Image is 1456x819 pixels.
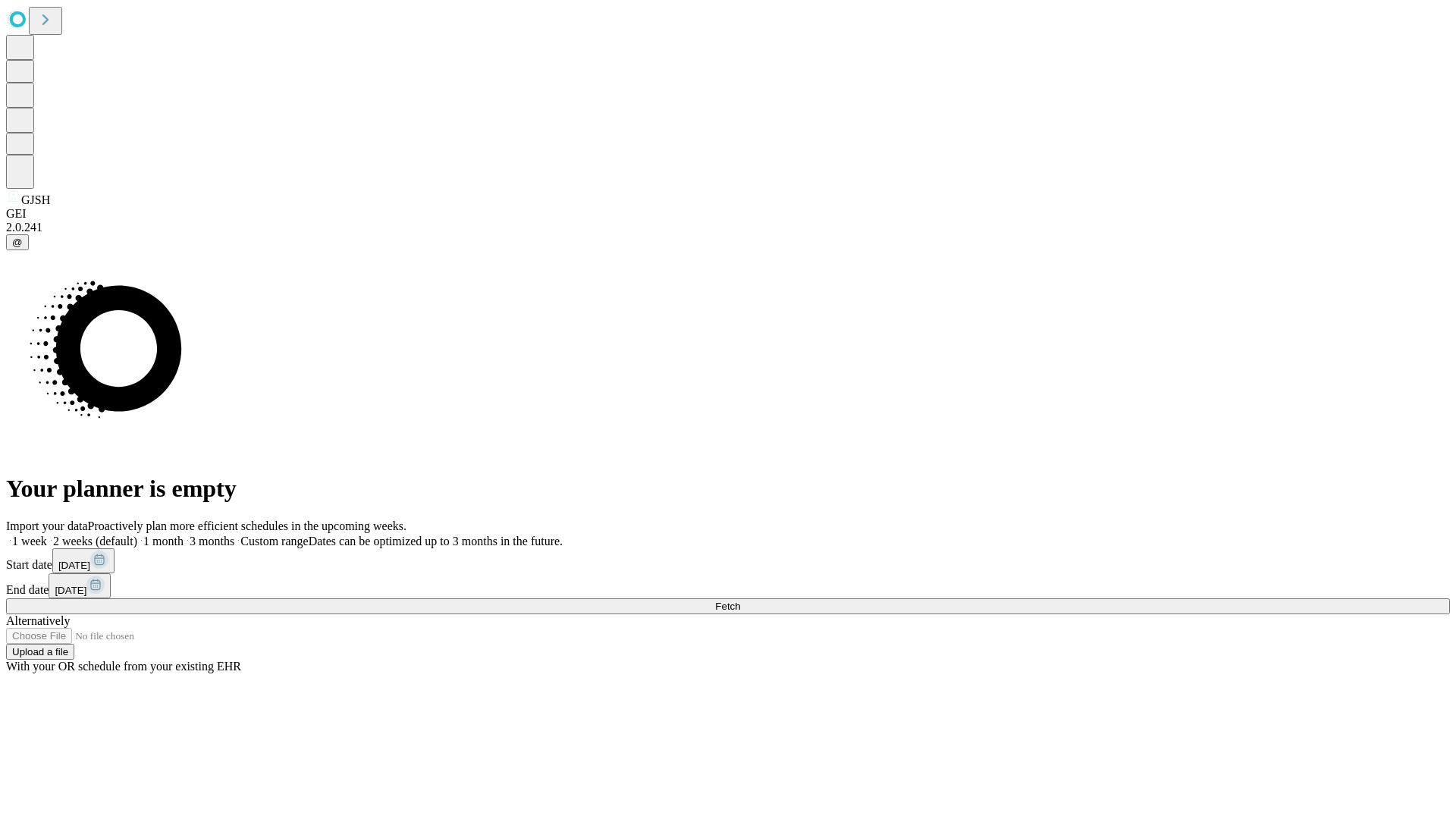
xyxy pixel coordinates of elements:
button: [DATE] [49,573,111,598]
span: GJSH [21,193,50,206]
span: 1 week [12,535,47,548]
span: 2 weeks (default) [53,535,137,548]
h1: Your planner is empty [6,475,1450,503]
span: Alternatively [6,614,70,627]
span: [DATE] [55,585,86,596]
div: GEI [6,207,1450,221]
span: 1 month [143,535,184,548]
button: @ [6,234,29,250]
span: Fetch [715,601,740,612]
span: 3 months [190,535,234,548]
span: Proactively plan more efficient schedules in the upcoming weeks. [88,519,406,532]
div: End date [6,573,1450,598]
span: With your OR schedule from your existing EHR [6,660,241,673]
span: Custom range [240,535,308,548]
button: Fetch [6,598,1450,614]
div: Start date [6,548,1450,573]
span: @ [12,237,23,248]
span: Import your data [6,519,88,532]
button: Upload a file [6,644,74,660]
span: Dates can be optimized up to 3 months in the future. [309,535,563,548]
div: 2.0.241 [6,221,1450,234]
button: [DATE] [52,548,115,573]
span: [DATE] [58,560,90,571]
